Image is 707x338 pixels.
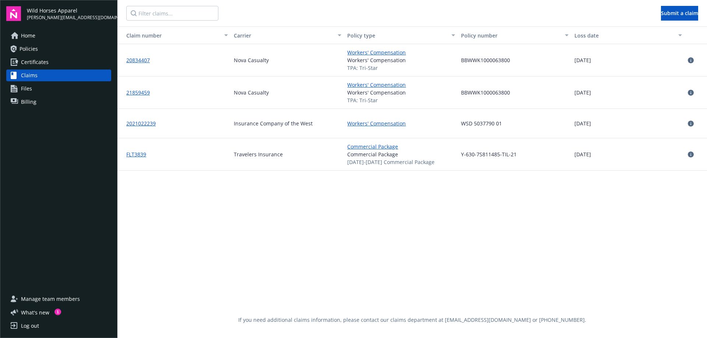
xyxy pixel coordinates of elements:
[347,150,435,158] span: Commercial Package
[27,7,111,14] span: Wild Horses Apparel
[6,96,111,108] a: Billing
[6,56,111,68] a: Certificates
[571,26,685,44] button: Loss date
[21,83,32,95] span: Files
[21,309,49,316] span: What ' s new
[347,89,406,96] span: Workers' Compensation
[126,151,146,158] a: FLT3839
[347,32,447,39] div: Policy type
[461,32,560,39] div: Policy number
[574,150,591,158] span: [DATE]
[461,56,510,64] span: BBWWK1000063800
[234,89,269,96] span: Nova Casualty
[347,49,406,56] a: Workers' Compensation
[231,26,344,44] button: Carrier
[574,32,674,39] div: Loss date
[6,309,61,316] button: What's new1
[120,32,220,39] div: Claim number
[6,70,111,81] a: Claims
[21,96,36,108] span: Billing
[54,309,61,315] div: 1
[6,83,111,95] a: Files
[20,43,38,55] span: Policies
[461,120,502,127] span: WSD 5037790 01
[347,56,406,64] span: Workers' Compensation
[6,43,111,55] a: Policies
[344,26,458,44] button: Policy type
[120,32,220,39] div: Toggle SortBy
[21,70,38,81] span: Claims
[234,32,333,39] div: Carrier
[126,89,150,96] a: 21859459
[347,64,406,72] span: TPA: Tri-Star
[126,6,218,21] input: Filter claims...
[27,6,111,21] button: Wild Horses Apparel[PERSON_NAME][EMAIL_ADDRESS][DOMAIN_NAME]
[234,150,283,158] span: Travelers Insurance
[117,303,707,337] div: If you need additional claims information, please contact our claims department at [EMAIL_ADDRESS...
[21,320,39,332] div: Log out
[6,30,111,42] a: Home
[574,89,591,96] span: [DATE]
[6,293,111,305] a: Manage team members
[574,120,591,127] span: [DATE]
[126,120,156,127] a: 2021022239
[661,10,698,17] span: Submit a claim
[461,89,510,96] span: BBWWK1000063800
[21,30,35,42] span: Home
[347,81,406,89] a: Workers' Compensation
[234,120,313,127] span: Insurance Company of the West
[21,293,80,305] span: Manage team members
[234,56,269,64] span: Nova Casualty
[27,14,111,21] span: [PERSON_NAME][EMAIL_ADDRESS][DOMAIN_NAME]
[461,150,517,158] span: Y-630-7S811485-TIL-21
[661,6,698,21] button: Submit a claim
[347,158,435,166] span: [DATE]-[DATE] Commercial Package
[347,96,406,104] span: TPA: Tri-Star
[347,120,406,127] a: Workers' Compensation
[347,143,435,150] a: Commercial Package
[574,56,591,64] span: [DATE]
[21,56,49,68] span: Certificates
[6,6,21,21] img: navigator-logo.svg
[126,57,150,64] a: 20834407
[458,26,571,44] button: Policy number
